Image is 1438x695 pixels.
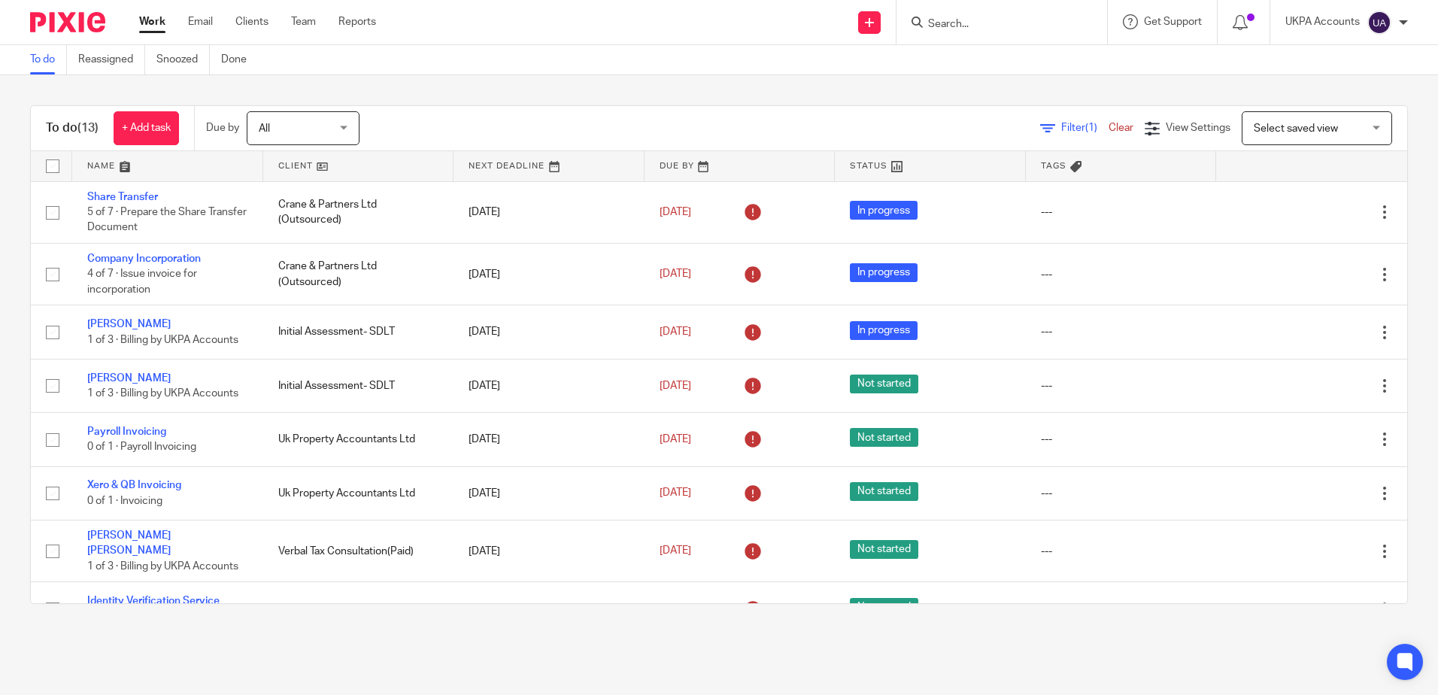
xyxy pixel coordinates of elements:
[139,14,165,29] a: Work
[263,413,454,466] td: Uk Property Accountants Ltd
[221,45,258,74] a: Done
[87,373,171,384] a: [PERSON_NAME]
[263,520,454,582] td: Verbal Tax Consultation(Paid)
[206,120,239,135] p: Due by
[114,111,179,145] a: + Add task
[263,181,454,243] td: Crane & Partners Ltd (Outsourced)
[46,120,99,136] h1: To do
[87,269,197,296] span: 4 of 7 · Issue invoice for incorporation
[454,181,645,243] td: [DATE]
[850,540,918,559] span: Not started
[87,335,238,345] span: 1 of 3 · Billing by UKPA Accounts
[30,12,105,32] img: Pixie
[454,582,645,636] td: [DATE]
[78,45,145,74] a: Reassigned
[454,243,645,305] td: [DATE]
[263,359,454,412] td: Initial Assessment- SDLT
[1041,324,1202,339] div: ---
[927,18,1062,32] input: Search
[263,305,454,359] td: Initial Assessment- SDLT
[188,14,213,29] a: Email
[850,201,918,220] span: In progress
[660,381,691,391] span: [DATE]
[1041,267,1202,282] div: ---
[454,520,645,582] td: [DATE]
[850,263,918,282] span: In progress
[850,321,918,340] span: In progress
[263,243,454,305] td: Crane & Partners Ltd (Outsourced)
[263,466,454,520] td: Uk Property Accountants Ltd
[850,598,918,617] span: Not started
[660,269,691,280] span: [DATE]
[156,45,210,74] a: Snoozed
[87,561,238,572] span: 1 of 3 · Billing by UKPA Accounts
[1041,601,1202,616] div: ---
[850,375,918,393] span: Not started
[87,480,181,490] a: Xero & QB Invoicing
[235,14,268,29] a: Clients
[1041,378,1202,393] div: ---
[454,466,645,520] td: [DATE]
[1254,123,1338,134] span: Select saved view
[87,442,196,453] span: 0 of 1 · Payroll Invoicing
[850,428,918,447] span: Not started
[660,488,691,499] span: [DATE]
[454,413,645,466] td: [DATE]
[1109,123,1133,133] a: Clear
[1061,123,1109,133] span: Filter
[1041,486,1202,501] div: ---
[87,253,201,264] a: Company Incorporation
[454,359,645,412] td: [DATE]
[454,305,645,359] td: [DATE]
[263,582,454,636] td: [PERSON_NAME]
[660,207,691,217] span: [DATE]
[850,482,918,501] span: Not started
[87,596,220,606] a: Identity Verification Service
[87,496,162,506] span: 0 of 1 · Invoicing
[87,207,247,233] span: 5 of 7 · Prepare the Share Transfer Document
[338,14,376,29] a: Reports
[259,123,270,134] span: All
[660,434,691,445] span: [DATE]
[87,192,158,202] a: Share Transfer
[1085,123,1097,133] span: (1)
[660,546,691,557] span: [DATE]
[87,426,166,437] a: Payroll Invoicing
[1166,123,1230,133] span: View Settings
[77,122,99,134] span: (13)
[1041,162,1066,170] span: Tags
[1367,11,1391,35] img: svg%3E
[1041,205,1202,220] div: ---
[87,388,238,399] span: 1 of 3 · Billing by UKPA Accounts
[1144,17,1202,27] span: Get Support
[1285,14,1360,29] p: UKPA Accounts
[87,319,171,329] a: [PERSON_NAME]
[1041,544,1202,559] div: ---
[87,530,171,556] a: [PERSON_NAME] [PERSON_NAME]
[660,326,691,337] span: [DATE]
[1041,432,1202,447] div: ---
[291,14,316,29] a: Team
[30,45,67,74] a: To do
